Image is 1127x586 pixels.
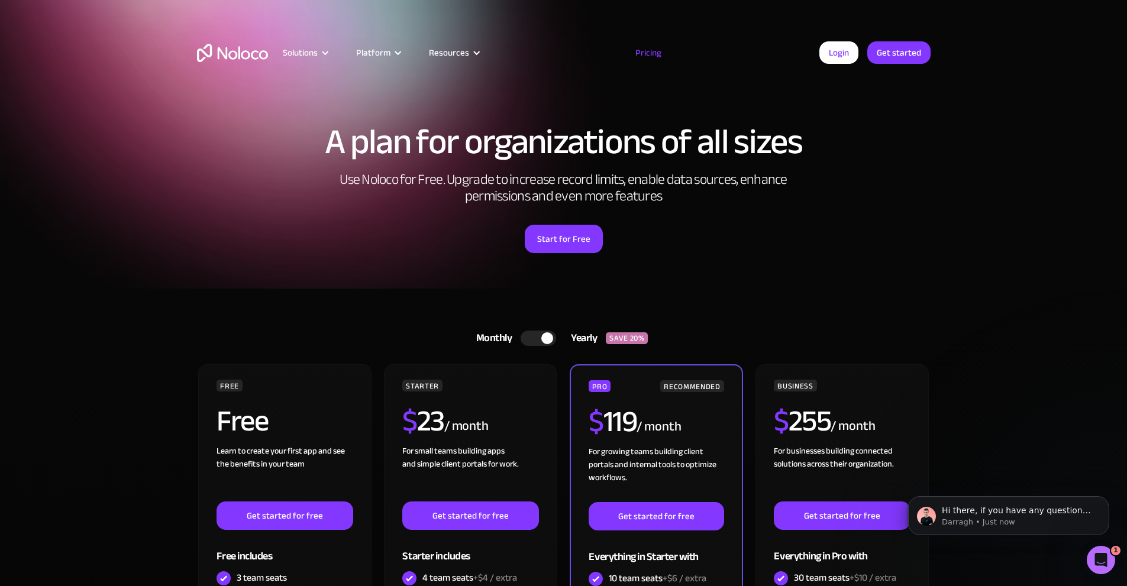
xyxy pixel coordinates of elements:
[589,407,637,436] h2: 119
[621,45,676,60] a: Pricing
[774,380,816,391] div: BUSINESS
[217,530,353,568] div: Free includes
[774,530,910,568] div: Everything in Pro with
[341,45,414,60] div: Platform
[525,225,603,253] a: Start for Free
[890,471,1127,554] iframe: Intercom notifications message
[217,406,268,436] h2: Free
[402,406,444,436] h2: 23
[589,530,724,569] div: Everything in Starter with
[589,394,603,449] span: $
[1087,546,1115,574] iframe: Intercom live chat
[327,171,800,205] h2: Use Noloco for Free. Upgrade to increase record limits, enable data sources, enhance permissions ...
[606,332,648,344] div: SAVE 20%
[589,445,724,502] div: For growing teams building client portals and internal tools to optimize workflows.
[429,45,469,60] div: Resources
[197,124,931,160] h1: A plan for organizations of all sizes
[268,45,341,60] div: Solutions
[1111,546,1120,555] span: 1
[217,380,243,391] div: FREE
[444,417,489,436] div: / month
[867,41,931,64] a: Get started
[831,417,875,436] div: / month
[461,329,521,347] div: Monthly
[660,380,724,392] div: RECOMMENDED
[402,445,538,501] div: For small teams building apps and simple client portals for work. ‍
[556,329,606,347] div: Yearly
[794,571,896,584] div: 30 team seats
[402,501,538,530] a: Get started for free
[402,530,538,568] div: Starter includes
[283,45,318,60] div: Solutions
[609,572,706,585] div: 10 team seats
[774,406,831,436] h2: 255
[237,571,287,584] div: 3 team seats
[414,45,493,60] div: Resources
[589,380,611,392] div: PRO
[774,445,910,501] div: For businesses building connected solutions across their organization. ‍
[356,45,390,60] div: Platform
[819,41,858,64] a: Login
[217,501,353,530] a: Get started for free
[197,44,268,62] a: home
[217,445,353,501] div: Learn to create your first app and see the benefits in your team ‍
[402,393,417,449] span: $
[422,571,517,584] div: 4 team seats
[774,501,910,530] a: Get started for free
[589,502,724,530] a: Get started for free
[637,417,681,436] div: / month
[774,393,789,449] span: $
[402,380,442,391] div: STARTER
